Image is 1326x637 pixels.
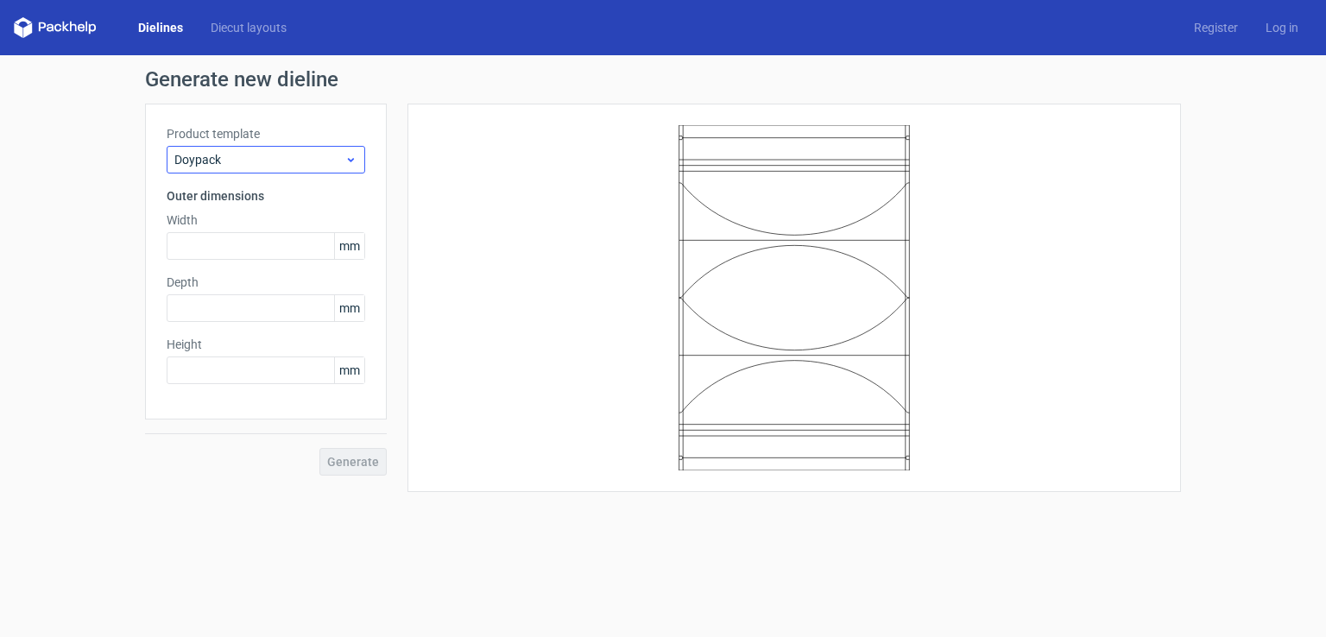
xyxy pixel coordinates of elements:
span: mm [334,233,364,259]
a: Diecut layouts [197,19,300,36]
label: Height [167,336,365,353]
label: Width [167,211,365,229]
label: Depth [167,274,365,291]
span: mm [334,357,364,383]
h1: Generate new dieline [145,69,1181,90]
a: Register [1180,19,1252,36]
span: Doypack [174,151,344,168]
a: Dielines [124,19,197,36]
label: Product template [167,125,365,142]
span: mm [334,295,364,321]
a: Log in [1252,19,1312,36]
h3: Outer dimensions [167,187,365,205]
